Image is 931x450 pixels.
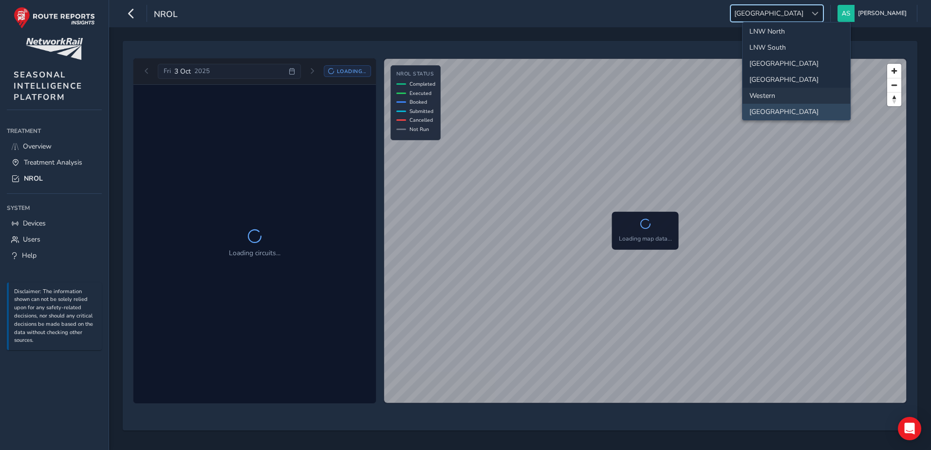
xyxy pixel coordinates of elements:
[743,72,850,88] li: Wales
[7,231,102,247] a: Users
[23,142,52,151] span: Overview
[7,138,102,154] a: Overview
[384,59,906,403] canvas: Map
[410,126,429,133] span: Not Run
[858,5,907,22] span: [PERSON_NAME]
[22,251,37,260] span: Help
[7,124,102,138] div: Treatment
[619,234,672,243] p: Loading map data...
[174,67,191,76] span: 3 Oct
[24,174,43,183] span: NROL
[26,38,83,60] img: customer logo
[410,116,433,124] span: Cancelled
[410,90,431,97] span: Executed
[410,108,433,115] span: Submitted
[410,98,427,106] span: Booked
[14,288,97,345] p: Disclaimer: The information shown can not be solely relied upon for any safety-related decisions,...
[898,417,921,440] div: Open Intercom Messenger
[24,158,82,167] span: Treatment Analysis
[7,154,102,170] a: Treatment Analysis
[743,39,850,56] li: LNW South
[743,56,850,72] li: North and East
[838,5,910,22] button: [PERSON_NAME]
[7,201,102,215] div: System
[14,69,82,103] span: SEASONAL INTELLIGENCE PLATFORM
[14,7,95,29] img: rr logo
[887,64,901,78] button: Zoom in
[410,80,435,88] span: Completed
[887,92,901,106] button: Reset bearing to north
[396,71,435,77] h4: NROL Status
[887,78,901,92] button: Zoom out
[23,235,40,244] span: Users
[743,104,850,120] li: Scotland
[164,67,171,75] span: Fri
[731,5,807,21] span: [GEOGRAPHIC_DATA]
[838,5,855,22] img: diamond-layout
[154,8,178,22] span: NROL
[23,219,46,228] span: Devices
[743,23,850,39] li: LNW North
[7,170,102,187] a: NROL
[337,68,366,75] span: Loading...
[229,248,280,258] p: Loading circuits...
[743,88,850,104] li: Western
[194,67,210,75] span: 2025
[7,215,102,231] a: Devices
[7,247,102,263] a: Help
